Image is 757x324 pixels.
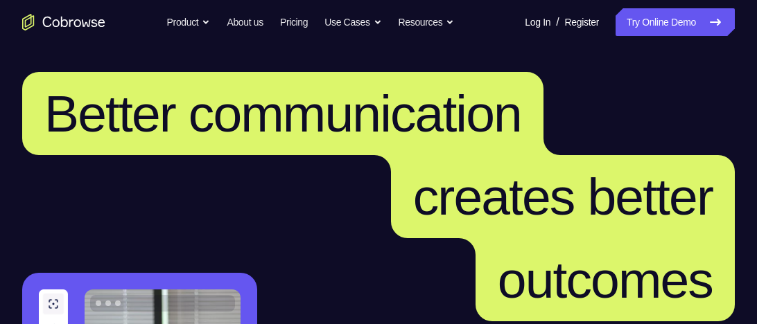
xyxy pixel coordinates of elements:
button: Resources [399,8,455,36]
a: Pricing [280,8,308,36]
button: Use Cases [324,8,381,36]
a: Log In [525,8,550,36]
a: Go to the home page [22,14,105,30]
span: creates better [413,168,713,226]
span: Better communication [44,84,521,143]
a: Try Online Demo [616,8,735,36]
span: / [556,14,559,30]
a: Register [565,8,599,36]
a: About us [227,8,263,36]
span: outcomes [498,251,713,309]
button: Product [167,8,211,36]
